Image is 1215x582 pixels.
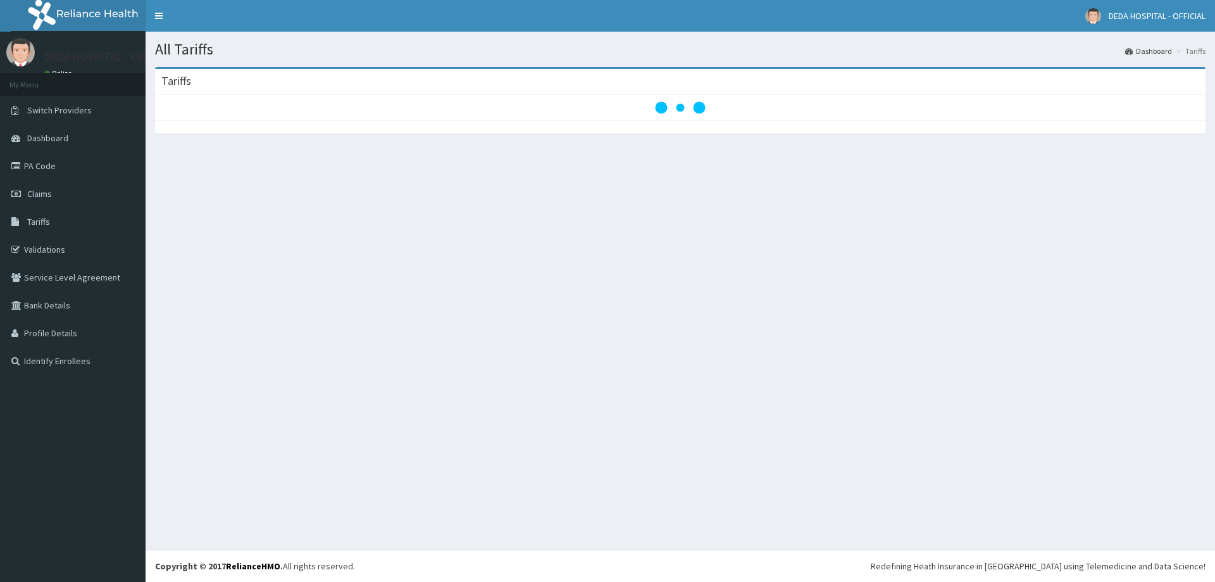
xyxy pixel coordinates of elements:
[27,104,92,116] span: Switch Providers
[27,216,50,227] span: Tariffs
[1109,10,1206,22] span: DEDA HOSPITAL - OFFICIAL
[155,41,1206,58] h1: All Tariffs
[1085,8,1101,24] img: User Image
[44,51,175,63] p: DEDA HOSPITAL - OFFICIAL
[871,560,1206,573] div: Redefining Heath Insurance in [GEOGRAPHIC_DATA] using Telemedicine and Data Science!
[155,560,283,572] strong: Copyright © 2017 .
[146,550,1215,582] footer: All rights reserved.
[44,69,75,78] a: Online
[226,560,280,572] a: RelianceHMO
[161,75,191,87] h3: Tariffs
[6,38,35,66] img: User Image
[1173,46,1206,56] li: Tariffs
[27,132,68,144] span: Dashboard
[27,188,52,199] span: Claims
[1125,46,1172,56] a: Dashboard
[655,82,706,133] svg: audio-loading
